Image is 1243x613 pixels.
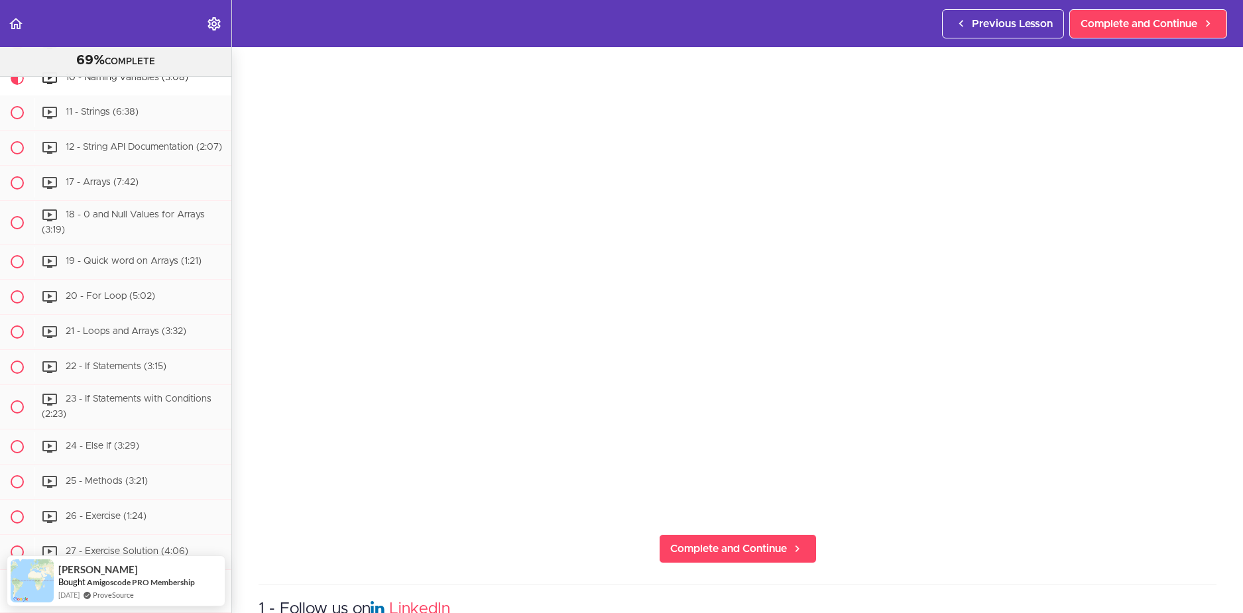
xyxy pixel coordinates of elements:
[17,52,215,70] div: COMPLETE
[206,16,222,32] svg: Settings Menu
[66,441,139,451] span: 24 - Else If (3:29)
[670,541,787,557] span: Complete and Continue
[58,589,80,600] span: [DATE]
[972,16,1053,32] span: Previous Lesson
[66,292,155,302] span: 20 - For Loop (5:02)
[66,327,186,337] span: 21 - Loops and Arrays (3:32)
[942,9,1064,38] a: Previous Lesson
[76,54,105,67] span: 69%
[66,73,188,82] span: 10 - Naming Variables (3:08)
[66,178,139,187] span: 17 - Arrays (7:42)
[42,395,211,419] span: 23 - If Statements with Conditions (2:23)
[659,534,817,563] a: Complete and Continue
[66,362,166,372] span: 22 - If Statements (3:15)
[58,564,138,575] span: [PERSON_NAME]
[1069,9,1227,38] a: Complete and Continue
[58,577,86,587] span: Bought
[42,210,205,235] span: 18 - 0 and Null Values for Arrays (3:19)
[93,589,134,600] a: ProveSource
[1081,16,1197,32] span: Complete and Continue
[66,142,222,152] span: 12 - String API Documentation (2:07)
[66,547,188,556] span: 27 - Exercise Solution (4:06)
[66,476,148,486] span: 25 - Methods (3:21)
[66,257,202,266] span: 19 - Quick word on Arrays (1:21)
[87,577,195,587] a: Amigoscode PRO Membership
[66,512,147,521] span: 26 - Exercise (1:24)
[8,16,24,32] svg: Back to course curriculum
[66,107,139,117] span: 11 - Strings (6:38)
[11,559,54,602] img: provesource social proof notification image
